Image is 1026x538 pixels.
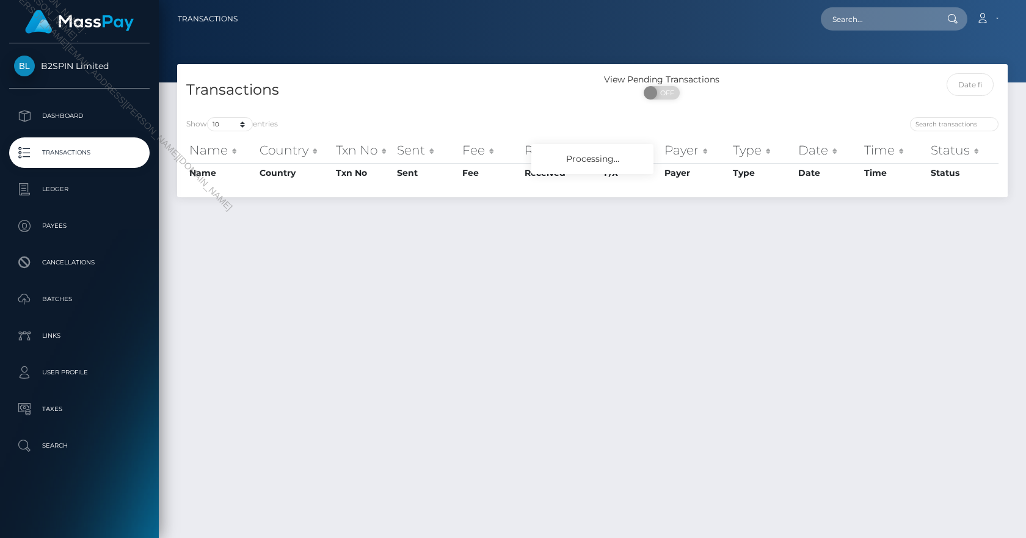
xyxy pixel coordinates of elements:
[9,137,150,168] a: Transactions
[256,138,332,162] th: Country
[9,247,150,278] a: Cancellations
[186,79,583,101] h4: Transactions
[730,138,795,162] th: Type
[9,357,150,388] a: User Profile
[9,60,150,71] span: B2SPIN Limited
[650,86,681,100] span: OFF
[14,56,35,76] img: B2SPIN Limited
[861,163,928,183] th: Time
[14,253,145,272] p: Cancellations
[14,400,145,418] p: Taxes
[14,363,145,382] p: User Profile
[928,163,999,183] th: Status
[531,144,653,174] div: Processing...
[522,163,601,183] th: Received
[14,180,145,198] p: Ledger
[14,144,145,162] p: Transactions
[947,73,994,96] input: Date filter
[9,211,150,241] a: Payees
[861,138,928,162] th: Time
[256,163,332,183] th: Country
[25,10,134,34] img: MassPay Logo
[661,138,730,162] th: Payer
[928,138,999,162] th: Status
[821,7,936,31] input: Search...
[9,431,150,461] a: Search
[795,163,861,183] th: Date
[14,437,145,455] p: Search
[333,163,395,183] th: Txn No
[459,163,522,183] th: Fee
[910,117,999,131] input: Search transactions
[9,174,150,205] a: Ledger
[601,138,661,162] th: F/X
[394,138,459,162] th: Sent
[178,6,238,32] a: Transactions
[795,138,861,162] th: Date
[14,290,145,308] p: Batches
[522,138,601,162] th: Received
[333,138,395,162] th: Txn No
[394,163,459,183] th: Sent
[14,217,145,235] p: Payees
[186,138,256,162] th: Name
[9,284,150,314] a: Batches
[9,394,150,424] a: Taxes
[459,138,522,162] th: Fee
[207,117,253,131] select: Showentries
[9,321,150,351] a: Links
[14,327,145,345] p: Links
[661,163,730,183] th: Payer
[186,163,256,183] th: Name
[14,107,145,125] p: Dashboard
[9,101,150,131] a: Dashboard
[730,163,795,183] th: Type
[186,117,278,131] label: Show entries
[592,73,731,86] div: View Pending Transactions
